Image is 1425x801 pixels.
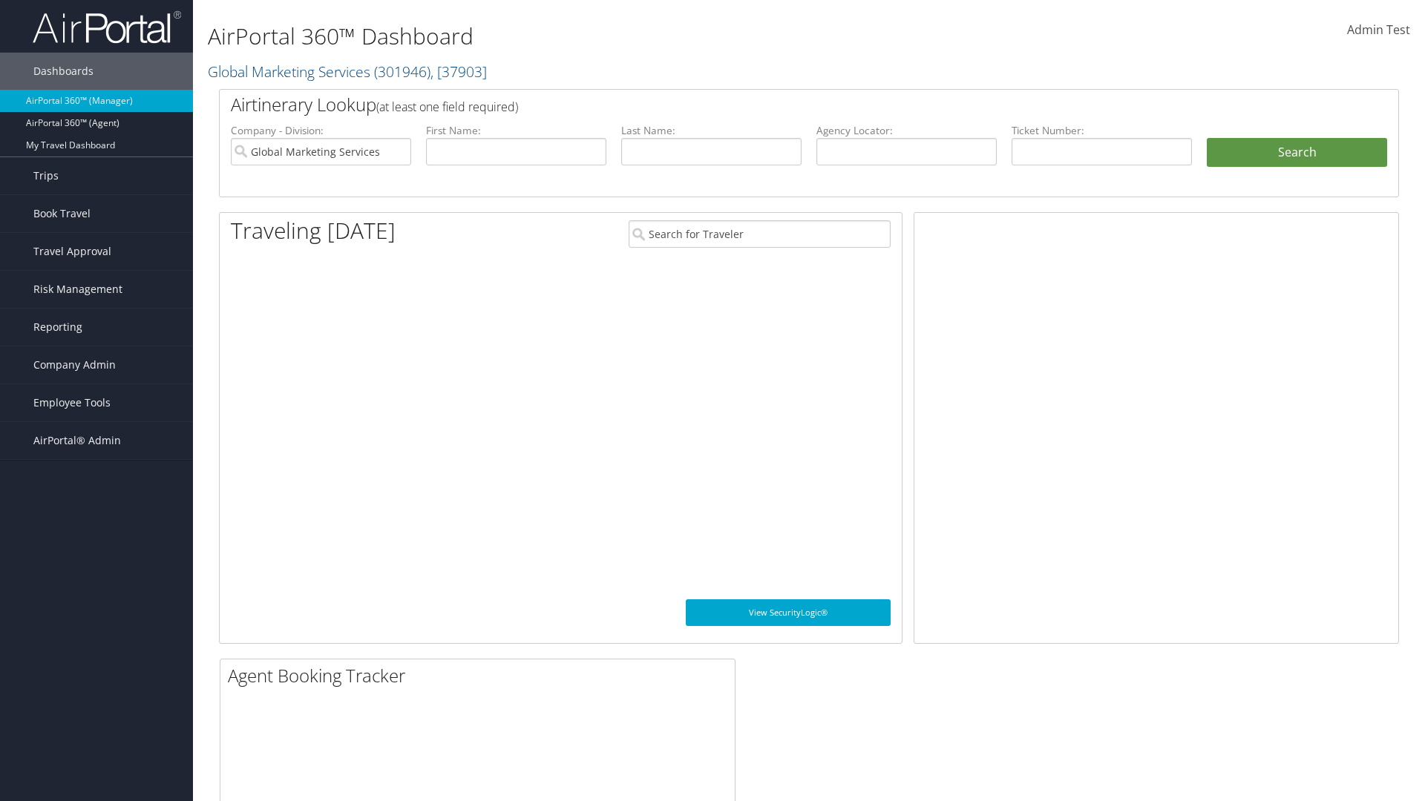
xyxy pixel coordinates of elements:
[376,99,518,115] span: (at least one field required)
[208,21,1009,52] h1: AirPortal 360™ Dashboard
[426,123,606,138] label: First Name:
[33,309,82,346] span: Reporting
[1347,22,1410,38] span: Admin Test
[374,62,430,82] span: ( 301946 )
[33,157,59,194] span: Trips
[621,123,802,138] label: Last Name:
[33,233,111,270] span: Travel Approval
[231,92,1289,117] h2: Airtinerary Lookup
[629,220,891,248] input: Search for Traveler
[816,123,997,138] label: Agency Locator:
[33,346,116,383] span: Company Admin
[33,10,181,44] img: airportal-logo.png
[1347,7,1410,53] a: Admin Test
[33,271,122,308] span: Risk Management
[1207,138,1387,168] button: Search
[686,599,891,626] a: View SecurityLogic®
[1012,123,1192,138] label: Ticket Number:
[231,123,411,138] label: Company - Division:
[33,422,121,459] span: AirPortal® Admin
[33,195,91,232] span: Book Travel
[228,663,735,688] h2: Agent Booking Tracker
[208,62,487,82] a: Global Marketing Services
[231,215,396,246] h1: Traveling [DATE]
[33,384,111,421] span: Employee Tools
[430,62,487,82] span: , [ 37903 ]
[33,53,94,90] span: Dashboards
